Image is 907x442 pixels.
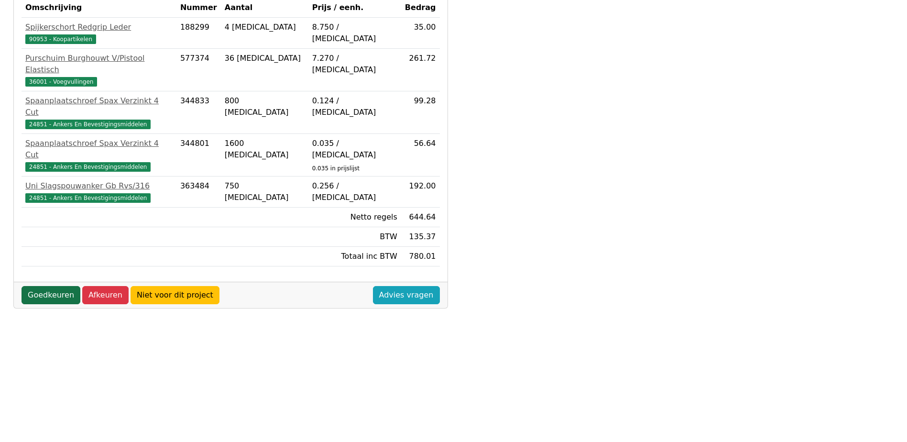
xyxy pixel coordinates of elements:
[225,22,305,33] div: 4 [MEDICAL_DATA]
[308,208,401,227] td: Netto regels
[176,91,221,134] td: 344833
[176,18,221,49] td: 188299
[308,247,401,266] td: Totaal inc BTW
[25,180,173,192] div: Uni Slagspouwanker Gb Rvs/316
[308,227,401,247] td: BTW
[312,165,360,172] sub: 0.035 in prijslijst
[25,53,173,87] a: Purschuim Burghouwt V/Pistool Elastisch36001 - Voegvullingen
[25,95,173,130] a: Spaanplaatschroef Spax Verzinkt 4 Cut24851 - Ankers En Bevestigingsmiddelen
[22,286,80,304] a: Goedkeuren
[131,286,219,304] a: Niet voor dit project
[312,180,397,203] div: 0.256 / [MEDICAL_DATA]
[401,227,440,247] td: 135.37
[401,91,440,134] td: 99.28
[225,138,305,161] div: 1600 [MEDICAL_DATA]
[25,138,173,172] a: Spaanplaatschroef Spax Verzinkt 4 Cut24851 - Ankers En Bevestigingsmiddelen
[176,134,221,177] td: 344801
[373,286,440,304] a: Advies vragen
[176,177,221,208] td: 363484
[25,22,173,44] a: Spijkerschort Redgrip Leder90953 - Koopartikelen
[25,138,173,161] div: Spaanplaatschroef Spax Verzinkt 4 Cut
[176,49,221,91] td: 577374
[25,120,151,129] span: 24851 - Ankers En Bevestigingsmiddelen
[25,193,151,203] span: 24851 - Ankers En Bevestigingsmiddelen
[25,53,173,76] div: Purschuim Burghouwt V/Pistool Elastisch
[401,134,440,177] td: 56.64
[312,95,397,118] div: 0.124 / [MEDICAL_DATA]
[401,18,440,49] td: 35.00
[225,53,305,64] div: 36 [MEDICAL_DATA]
[312,53,397,76] div: 7.270 / [MEDICAL_DATA]
[401,49,440,91] td: 261.72
[312,22,397,44] div: 8.750 / [MEDICAL_DATA]
[25,77,97,87] span: 36001 - Voegvullingen
[25,180,173,203] a: Uni Slagspouwanker Gb Rvs/31624851 - Ankers En Bevestigingsmiddelen
[25,34,96,44] span: 90953 - Koopartikelen
[82,286,129,304] a: Afkeuren
[225,180,305,203] div: 750 [MEDICAL_DATA]
[25,162,151,172] span: 24851 - Ankers En Bevestigingsmiddelen
[401,208,440,227] td: 644.64
[401,247,440,266] td: 780.01
[401,177,440,208] td: 192.00
[25,22,173,33] div: Spijkerschort Redgrip Leder
[312,138,397,161] div: 0.035 / [MEDICAL_DATA]
[25,95,173,118] div: Spaanplaatschroef Spax Verzinkt 4 Cut
[225,95,305,118] div: 800 [MEDICAL_DATA]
